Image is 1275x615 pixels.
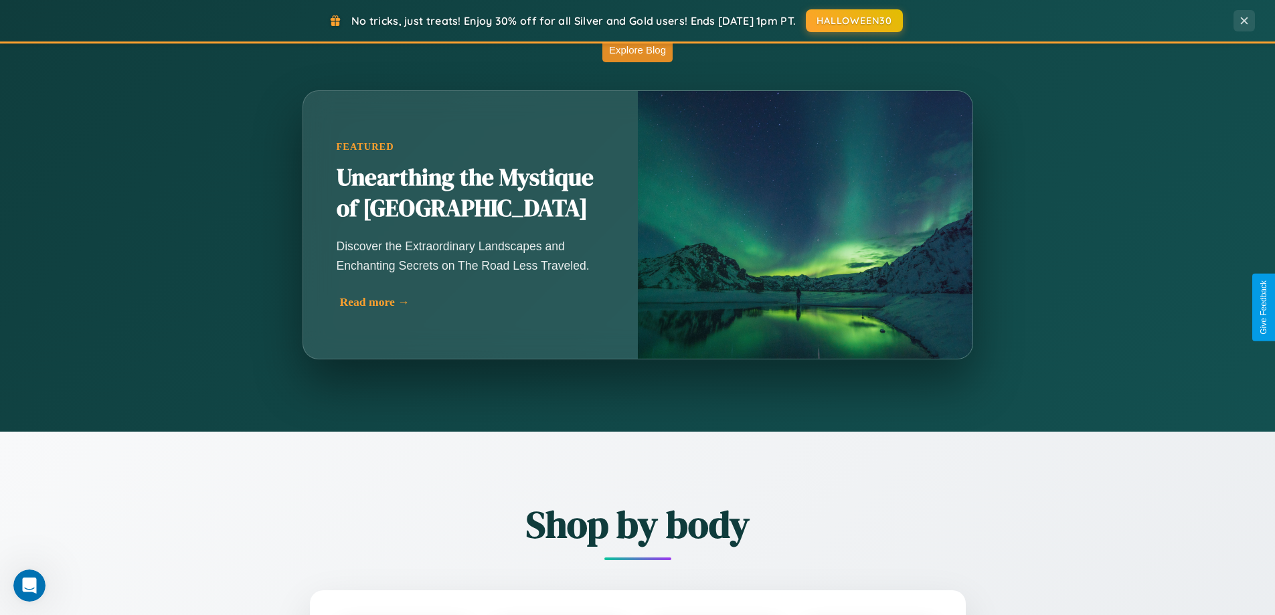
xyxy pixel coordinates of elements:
[351,14,796,27] span: No tricks, just treats! Enjoy 30% off for all Silver and Gold users! Ends [DATE] 1pm PT.
[13,569,46,602] iframe: Intercom live chat
[806,9,903,32] button: HALLOWEEN30
[337,237,604,274] p: Discover the Extraordinary Landscapes and Enchanting Secrets on The Road Less Traveled.
[602,37,673,62] button: Explore Blog
[236,499,1039,550] h2: Shop by body
[337,141,604,153] div: Featured
[340,295,608,309] div: Read more →
[1259,280,1268,335] div: Give Feedback
[337,163,604,224] h2: Unearthing the Mystique of [GEOGRAPHIC_DATA]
